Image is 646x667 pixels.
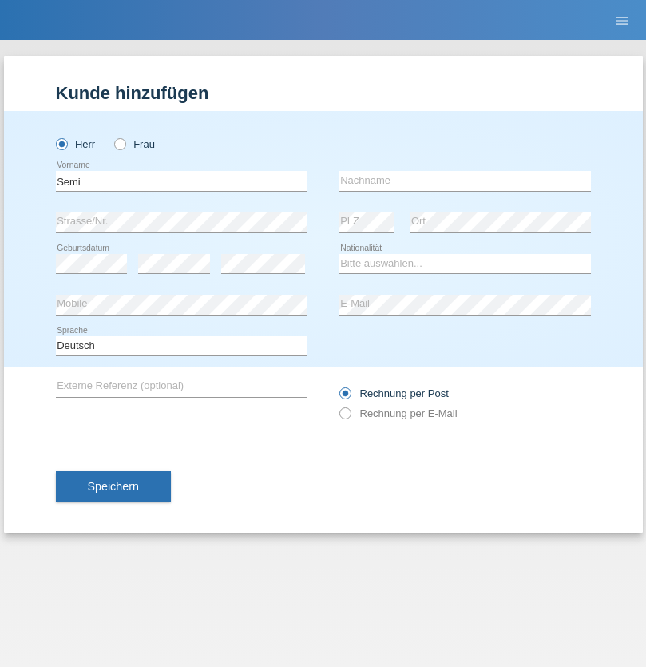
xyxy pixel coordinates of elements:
[114,138,155,150] label: Frau
[339,387,449,399] label: Rechnung per Post
[339,387,350,407] input: Rechnung per Post
[56,471,171,502] button: Speichern
[339,407,458,419] label: Rechnung per E-Mail
[606,15,638,25] a: menu
[88,480,139,493] span: Speichern
[339,407,350,427] input: Rechnung per E-Mail
[114,138,125,149] input: Frau
[56,138,96,150] label: Herr
[614,13,630,29] i: menu
[56,138,66,149] input: Herr
[56,83,591,103] h1: Kunde hinzufügen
